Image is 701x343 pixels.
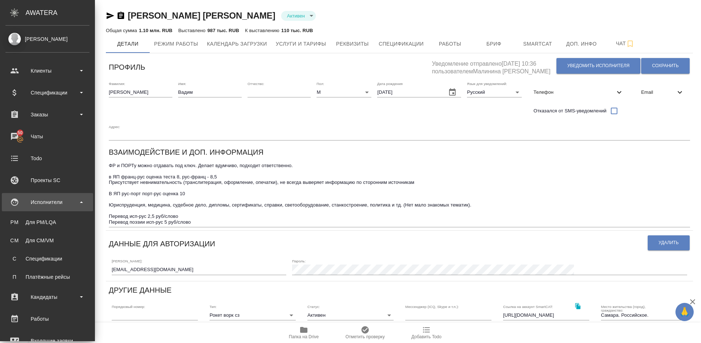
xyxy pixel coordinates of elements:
p: 987 тыс. RUB [207,28,239,33]
p: Общая сумма [106,28,139,33]
div: Для PM/LQA [9,219,86,226]
span: Детали [110,39,145,49]
span: Уведомить исполнителя [567,63,629,69]
a: 50Чаты [2,127,93,146]
a: PMДля PM/LQA [5,215,89,230]
label: Фамилия: [109,82,125,85]
span: Календарь загрузки [207,39,267,49]
label: Пол: [317,82,324,85]
button: Папка на Drive [273,323,334,343]
button: 🙏 [675,303,694,321]
a: Todo [2,149,93,167]
span: Режим работы [154,39,198,49]
span: Чат [608,39,643,48]
label: Имя: [178,82,186,85]
div: Заказы [5,109,89,120]
label: Отчество: [248,82,264,85]
textarea: ФР и ПОРТу можно отдавать под ключ. Делает вдумчиво, подходит ответственно. в ЯП франц-рус оценка... [109,163,690,225]
span: Папка на Drive [289,334,319,339]
a: ППлатёжные рейсы [5,270,89,284]
div: Кандидаты [5,292,89,302]
span: Спецификации [379,39,424,49]
div: Спецификации [5,87,89,98]
div: Работы [5,313,89,324]
h5: Уведомление отправлено [DATE] 10:36 пользователем Малинина [PERSON_NAME] [432,56,556,76]
button: Активен [285,13,307,19]
div: Русский [467,87,522,97]
div: Активен [307,310,394,320]
label: Язык для уведомлений: [467,82,507,85]
h6: Взаимодействие и доп. информация [109,146,264,158]
div: Активен [281,11,316,21]
label: Ссылка на аккаунт SmartCAT: [503,305,553,308]
div: [PERSON_NAME] [5,35,89,43]
div: Проекты SC [5,175,89,186]
button: Скопировать ссылку для ЯМессенджера [106,11,115,20]
a: CMДля CM/VM [5,233,89,248]
div: Телефон [528,84,629,100]
span: Smartcat [520,39,555,49]
div: М [317,87,371,97]
div: Рокет ворк сз [210,310,296,320]
div: Клиенты [5,65,89,76]
button: Отметить проверку [334,323,396,343]
label: Порядковый номер: [112,305,145,308]
p: К выставлению [245,28,281,33]
a: ССпецификации [5,251,89,266]
label: Адрес: [109,125,120,128]
div: Для CM/VM [9,237,86,244]
span: Сохранить [652,63,679,69]
label: Мессенджер (ICQ, Skype и т.п.): [405,305,459,308]
div: Email [635,84,690,100]
button: Добавить Todo [396,323,457,343]
button: Удалить [648,235,690,250]
h6: Другие данные [109,284,172,296]
span: 🙏 [678,304,691,320]
svg: Подписаться [626,39,635,48]
div: Todo [5,153,89,164]
span: Реквизиты [335,39,370,49]
a: Проекты SC [2,171,93,189]
span: Бриф [476,39,512,49]
h6: Данные для авторизации [109,238,215,250]
p: 1.10 млн. RUB [139,28,172,33]
span: Отказался от SMS-уведомлений [533,107,606,115]
a: Работы [2,310,93,328]
div: Исполнители [5,197,89,208]
label: [PERSON_NAME]: [112,259,142,263]
span: 50 [13,129,27,136]
span: Телефон [533,89,615,96]
span: Работы [433,39,468,49]
div: AWATERA [26,5,95,20]
span: Email [641,89,675,96]
span: Добавить Todo [411,334,441,339]
button: Уведомить исполнителя [556,58,640,74]
a: [PERSON_NAME] [PERSON_NAME] [128,11,275,20]
span: Доп. инфо [564,39,599,49]
p: Выставлено [178,28,207,33]
div: Чаты [5,131,89,142]
label: Пароль: [292,259,306,263]
label: Статус: [307,305,320,308]
p: 110 тыс. RUB [281,28,313,33]
span: Отметить проверку [345,334,384,339]
div: Спецификации [9,255,86,262]
button: Сохранить [641,58,690,74]
label: Тип: [210,305,217,308]
div: Платёжные рейсы [9,273,86,281]
label: Дата рождения [377,82,403,85]
button: Скопировать ссылку [570,299,585,314]
button: Скопировать ссылку [116,11,125,20]
span: Удалить [659,240,679,246]
span: Услуги и тарифы [276,39,326,49]
h6: Профиль [109,61,145,73]
label: Место жительства (город), гражданство: [601,305,666,312]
